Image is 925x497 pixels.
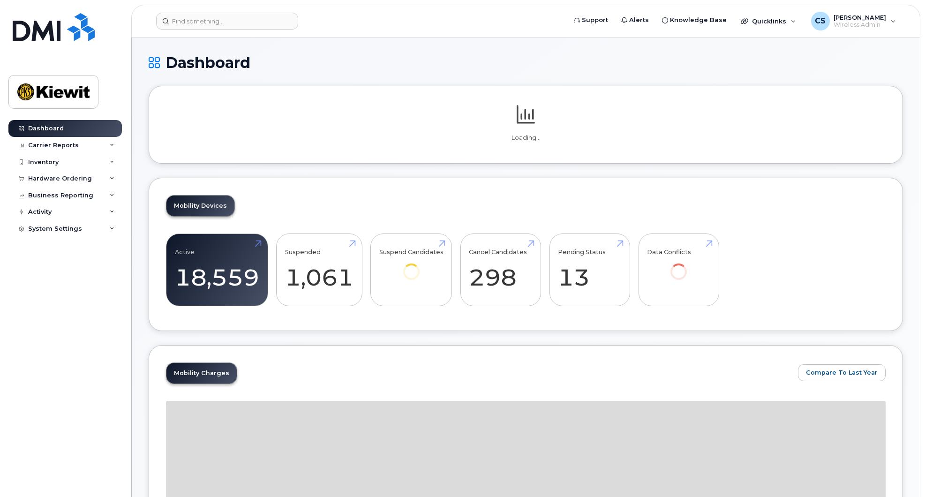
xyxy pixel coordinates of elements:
[798,364,886,381] button: Compare To Last Year
[149,54,903,71] h1: Dashboard
[285,239,353,301] a: Suspended 1,061
[166,196,234,216] a: Mobility Devices
[806,368,878,377] span: Compare To Last Year
[166,134,886,142] p: Loading...
[558,239,621,301] a: Pending Status 13
[379,239,444,293] a: Suspend Candidates
[166,363,237,384] a: Mobility Charges
[175,239,259,301] a: Active 18,559
[647,239,710,293] a: Data Conflicts
[469,239,532,301] a: Cancel Candidates 298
